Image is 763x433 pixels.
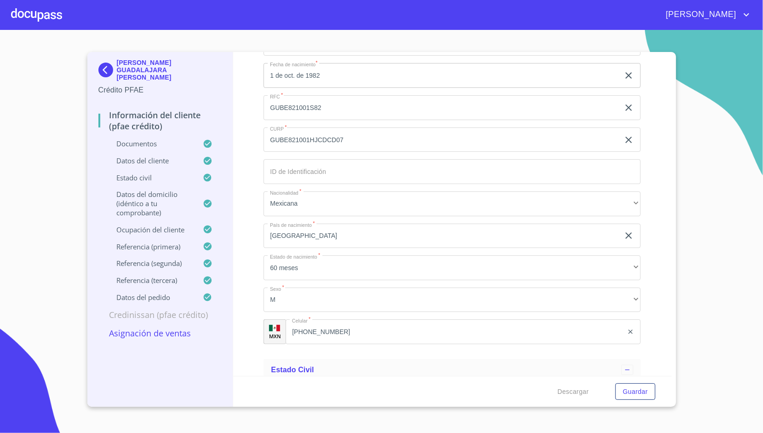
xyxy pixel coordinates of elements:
p: Información del cliente (PFAE crédito) [98,110,222,132]
div: Estado Civil [264,359,641,381]
button: clear input [623,230,634,241]
button: clear input [623,102,634,113]
p: Documentos [98,139,203,148]
p: [PERSON_NAME] GUADALAJARA [PERSON_NAME] [117,59,222,81]
p: Datos del domicilio (idéntico a tu comprobante) [98,190,203,217]
span: Estado Civil [271,366,314,374]
p: Crédito PFAE [98,85,222,96]
p: Ocupación del Cliente [98,225,203,234]
p: Asignación de Ventas [98,328,222,339]
button: account of current user [659,7,752,22]
img: Docupass spot blue [98,63,117,77]
button: Descargar [554,383,592,400]
div: Mexicana [264,191,641,216]
p: MXN [269,333,281,340]
button: clear input [627,328,634,335]
p: Estado Civil [98,173,203,182]
p: Referencia (segunda) [98,259,203,268]
button: Guardar [615,383,655,400]
div: [PERSON_NAME] GUADALAJARA [PERSON_NAME] [98,59,222,85]
p: Referencia (primera) [98,242,203,251]
p: Datos del pedido [98,293,203,302]
div: M [264,288,641,312]
p: Datos del cliente [98,156,203,165]
button: clear input [623,134,634,145]
img: R93DlvwvvjP9fbrDwZeCRYBHk45OWMq+AAOlFVsxT89f82nwPLnD58IP7+ANJEaWYhP0Tx8kkA0WlQMPQsAAgwAOmBj20AXj6... [269,325,280,331]
span: [PERSON_NAME] [659,7,741,22]
span: Guardar [623,386,648,398]
p: Credinissan (PFAE crédito) [98,309,222,320]
p: Referencia (tercera) [98,276,203,285]
div: 60 meses [264,255,641,280]
span: Descargar [557,386,589,398]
